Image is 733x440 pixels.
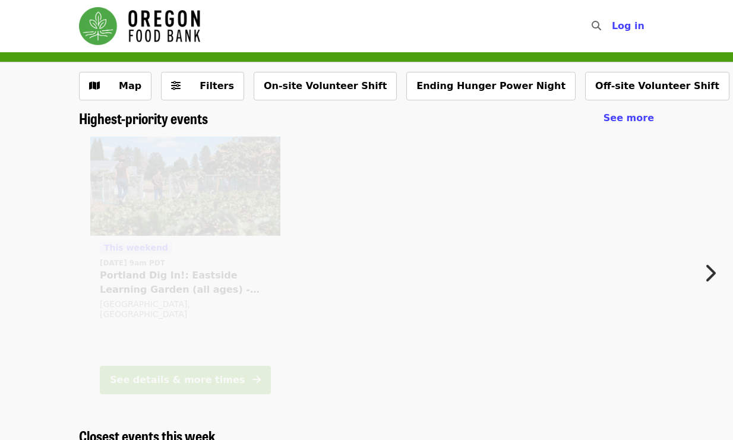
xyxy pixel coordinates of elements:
[704,262,716,284] i: chevron-right icon
[79,72,151,100] button: Show map view
[90,137,280,236] img: Portland Dig In!: Eastside Learning Garden (all ages) - Aug/Sept/Oct organized by Oregon Food Bank
[612,20,644,31] span: Log in
[171,80,181,91] i: sliders-h icon
[100,366,271,394] button: See details & more times
[100,268,271,297] span: Portland Dig In!: Eastside Learning Garden (all ages) - Aug/Sept/Oct
[585,72,729,100] button: Off-site Volunteer Shift
[79,107,208,128] span: Highest-priority events
[406,72,576,100] button: Ending Hunger Power Night
[119,80,141,91] span: Map
[602,14,654,38] button: Log in
[79,7,200,45] img: Oregon Food Bank - Home
[604,112,654,124] span: See more
[100,299,271,319] div: [GEOGRAPHIC_DATA], [GEOGRAPHIC_DATA]
[104,243,168,252] span: This weekend
[110,373,245,387] div: See details & more times
[254,72,397,100] button: On-site Volunteer Shift
[604,111,654,125] a: See more
[100,258,165,268] time: [DATE] 9am PDT
[200,80,234,91] span: Filters
[161,72,244,100] button: Filters (0 selected)
[252,374,261,385] i: arrow-right icon
[69,110,664,127] div: Highest-priority events
[694,257,733,290] button: Next item
[90,137,280,404] a: See details for "Portland Dig In!: Eastside Learning Garden (all ages) - Aug/Sept/Oct"
[89,80,100,91] i: map icon
[608,12,618,40] input: Search
[79,110,208,127] a: Highest-priority events
[592,20,601,31] i: search icon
